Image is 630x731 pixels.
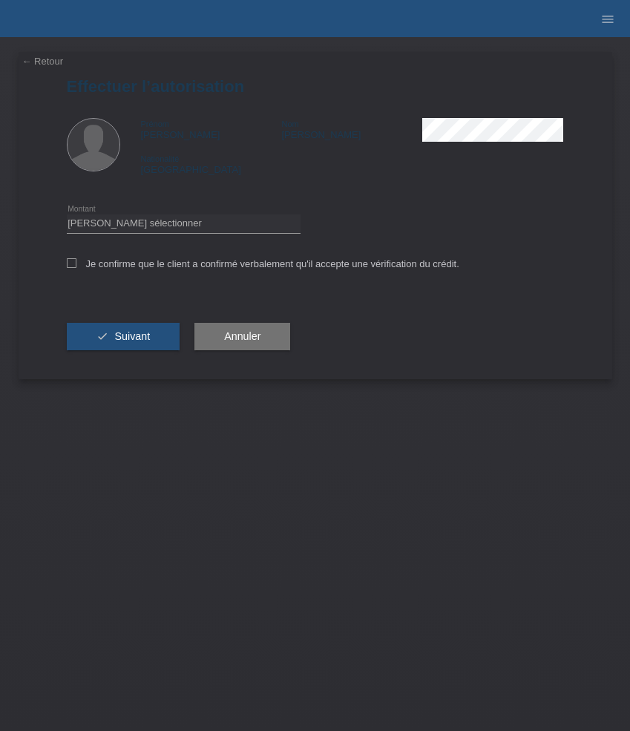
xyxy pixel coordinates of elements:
[194,323,290,351] button: Annuler
[67,258,459,269] label: Je confirme que le client a confirmé verbalement qu'il accepte une vérification du crédit.
[22,56,64,67] a: ← Retour
[141,154,180,163] span: Nationalité
[281,118,422,140] div: [PERSON_NAME]
[67,77,564,96] h1: Effectuer l’autorisation
[224,330,260,342] span: Annuler
[281,119,298,128] span: Nom
[141,118,282,140] div: [PERSON_NAME]
[141,153,282,175] div: [GEOGRAPHIC_DATA]
[600,12,615,27] i: menu
[67,323,180,351] button: check Suivant
[96,330,108,342] i: check
[593,14,623,23] a: menu
[114,330,150,342] span: Suivant
[141,119,170,128] span: Prénom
